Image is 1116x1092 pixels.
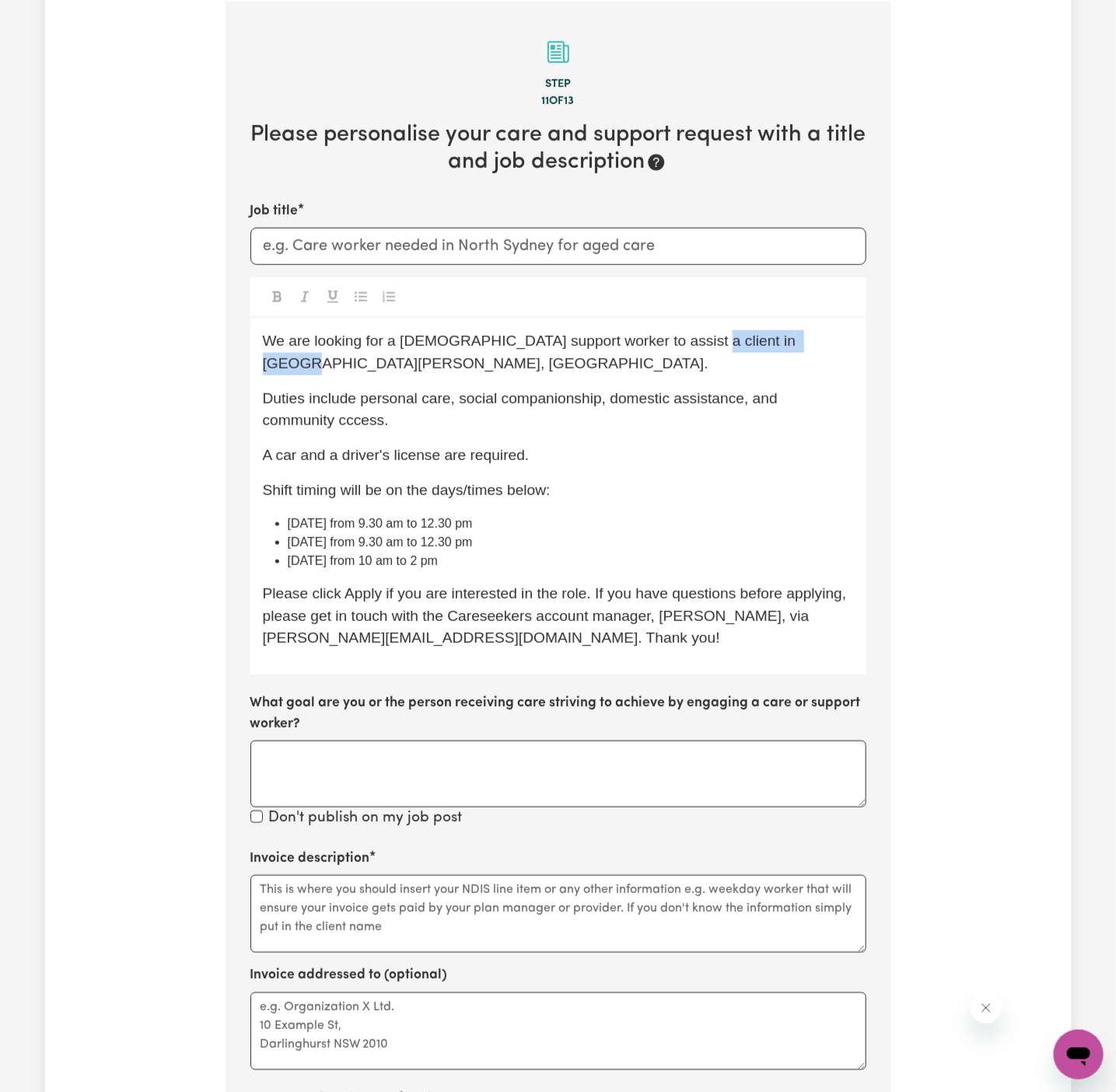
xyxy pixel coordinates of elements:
[322,287,344,307] button: Toggle undefined
[263,447,530,463] span: A car and a driver's license are required.
[250,849,370,869] label: Invoice description
[250,201,299,222] label: Job title
[9,11,94,23] span: Need any help?
[263,585,851,647] span: Please click Apply if you are interested in the role. If you have questions before applying, plea...
[269,808,463,830] label: Don't publish on my job post
[250,93,866,110] div: 11 of 13
[250,693,866,734] label: What goal are you or the person receiving care striving to achieve by engaging a care or support ...
[266,287,288,307] button: Toggle undefined
[263,333,800,372] span: We are looking for a [DEMOGRAPHIC_DATA] support worker to assist a client in [GEOGRAPHIC_DATA][PE...
[971,993,1002,1024] iframe: Close message
[250,965,448,986] label: Invoice addressed to (optional)
[1054,1030,1104,1080] iframe: Button to launch messaging window
[294,287,316,307] button: Toggle undefined
[250,122,866,176] h2: Please personalise your care and support request with a title and job description
[250,76,866,93] div: Step
[288,517,473,530] span: [DATE] from 9.30 am to 12.30 pm
[250,228,866,265] input: e.g. Care worker needed in North Sydney for aged care
[350,287,372,307] button: Toggle undefined
[378,287,400,307] button: Toggle undefined
[263,482,551,498] span: Shift timing will be on the days/times below:
[263,390,782,429] span: Duties include personal care, social companionship, domestic assistance, and community cccess.
[288,536,473,549] span: [DATE] from 9.30 am to 12.30 pm
[288,554,439,567] span: [DATE] from 10 am to 2 pm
